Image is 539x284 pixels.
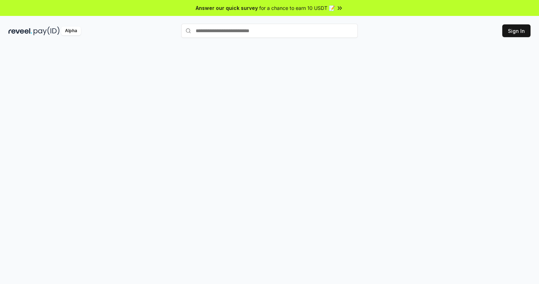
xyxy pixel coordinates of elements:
div: Alpha [61,27,81,35]
img: reveel_dark [8,27,32,35]
span: Answer our quick survey [196,4,258,12]
img: pay_id [34,27,60,35]
button: Sign In [502,24,531,37]
span: for a chance to earn 10 USDT 📝 [259,4,335,12]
